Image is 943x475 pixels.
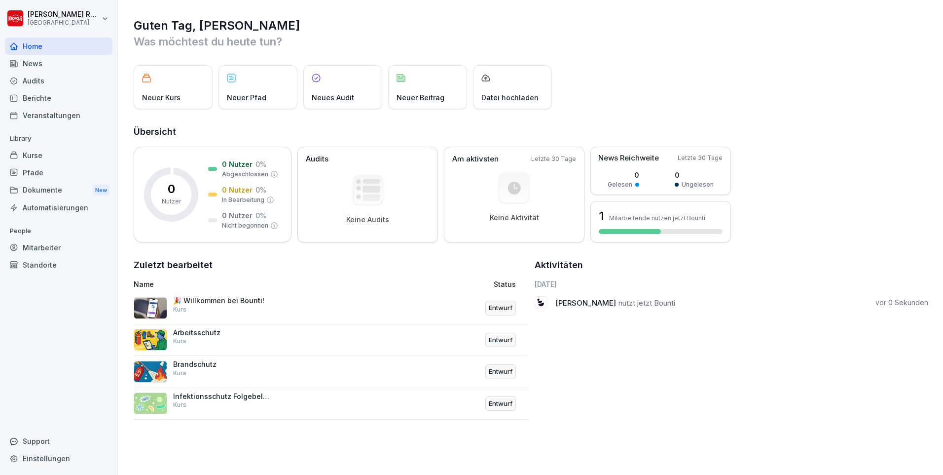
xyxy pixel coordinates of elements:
[489,303,512,313] p: Entwurf
[134,258,528,272] h2: Zuletzt bearbeitet
[134,18,928,34] h1: Guten Tag, [PERSON_NAME]
[5,89,112,107] a: Berichte
[599,208,604,225] h3: 1
[5,164,112,181] a: Pfade
[162,197,181,206] p: Nutzer
[555,298,616,308] span: [PERSON_NAME]
[255,159,266,169] p: 0 %
[535,279,929,289] h6: [DATE]
[598,153,659,164] p: News Reichweite
[397,92,444,103] p: Neuer Beitrag
[28,10,100,19] p: [PERSON_NAME] Rockmann
[222,196,264,204] p: In Bearbeitung
[134,297,167,319] img: b4eu0mai1tdt6ksd7nlke1so.png
[134,324,528,356] a: ArbeitsschutzKursEntwurf
[173,296,272,305] p: 🎉 Willkommen bei Bounti!
[93,185,109,196] div: New
[173,392,272,401] p: Infektionsschutz Folgebelehrung (nach §43 IfSG)
[489,399,512,409] p: Entwurf
[618,298,675,308] span: nutzt jetzt Bounti
[134,279,380,289] p: Name
[173,369,186,378] p: Kurs
[875,298,928,308] p: vor 0 Sekunden
[489,335,512,345] p: Entwurf
[346,215,389,224] p: Keine Audits
[134,34,928,49] p: Was möchtest du heute tun?
[222,221,268,230] p: Nicht begonnen
[5,181,112,199] a: DokumenteNew
[222,159,253,169] p: 0 Nutzer
[134,388,528,420] a: Infektionsschutz Folgebelehrung (nach §43 IfSG)KursEntwurf
[134,125,928,139] h2: Übersicht
[168,183,175,195] p: 0
[489,367,512,377] p: Entwurf
[227,92,266,103] p: Neuer Pfad
[678,154,723,162] p: Letzte 30 Tage
[531,155,576,163] p: Letzte 30 Tage
[5,38,112,55] a: Home
[312,92,354,103] p: Neues Audit
[5,131,112,147] p: Library
[255,210,266,221] p: 0 %
[5,450,112,467] a: Einstellungen
[5,223,112,239] p: People
[222,185,253,195] p: 0 Nutzer
[5,55,112,72] a: News
[535,258,583,272] h2: Aktivitäten
[173,360,272,369] p: Brandschutz
[134,329,167,351] img: bgsrfyvhdm6180ponve2jajk.png
[609,214,705,222] p: Mitarbeitende nutzen jetzt Bounti
[5,433,112,450] div: Support
[5,199,112,216] a: Automatisierungen
[5,256,112,274] a: Standorte
[608,170,639,180] p: 0
[173,328,272,337] p: Arbeitsschutz
[675,170,714,180] p: 0
[222,210,253,221] p: 0 Nutzer
[222,170,268,179] p: Abgeschlossen
[5,181,112,199] div: Dokumente
[490,213,539,222] p: Keine Aktivität
[608,180,632,189] p: Gelesen
[5,107,112,124] a: Veranstaltungen
[682,180,714,189] p: Ungelesen
[134,356,528,388] a: BrandschutzKursEntwurf
[28,19,100,26] p: [GEOGRAPHIC_DATA]
[5,147,112,164] a: Kurse
[173,305,186,314] p: Kurs
[306,154,328,165] p: Audits
[5,239,112,256] a: Mitarbeiter
[452,154,499,165] p: Am aktivsten
[494,279,516,289] p: Status
[255,185,266,195] p: 0 %
[481,92,539,103] p: Datei hochladen
[5,72,112,89] a: Audits
[173,337,186,346] p: Kurs
[134,361,167,383] img: b0iy7e1gfawqjs4nezxuanzk.png
[134,292,528,324] a: 🎉 Willkommen bei Bounti!KursEntwurf
[142,92,181,103] p: Neuer Kurs
[173,400,186,409] p: Kurs
[134,393,167,414] img: tgff07aey9ahi6f4hltuk21p.png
